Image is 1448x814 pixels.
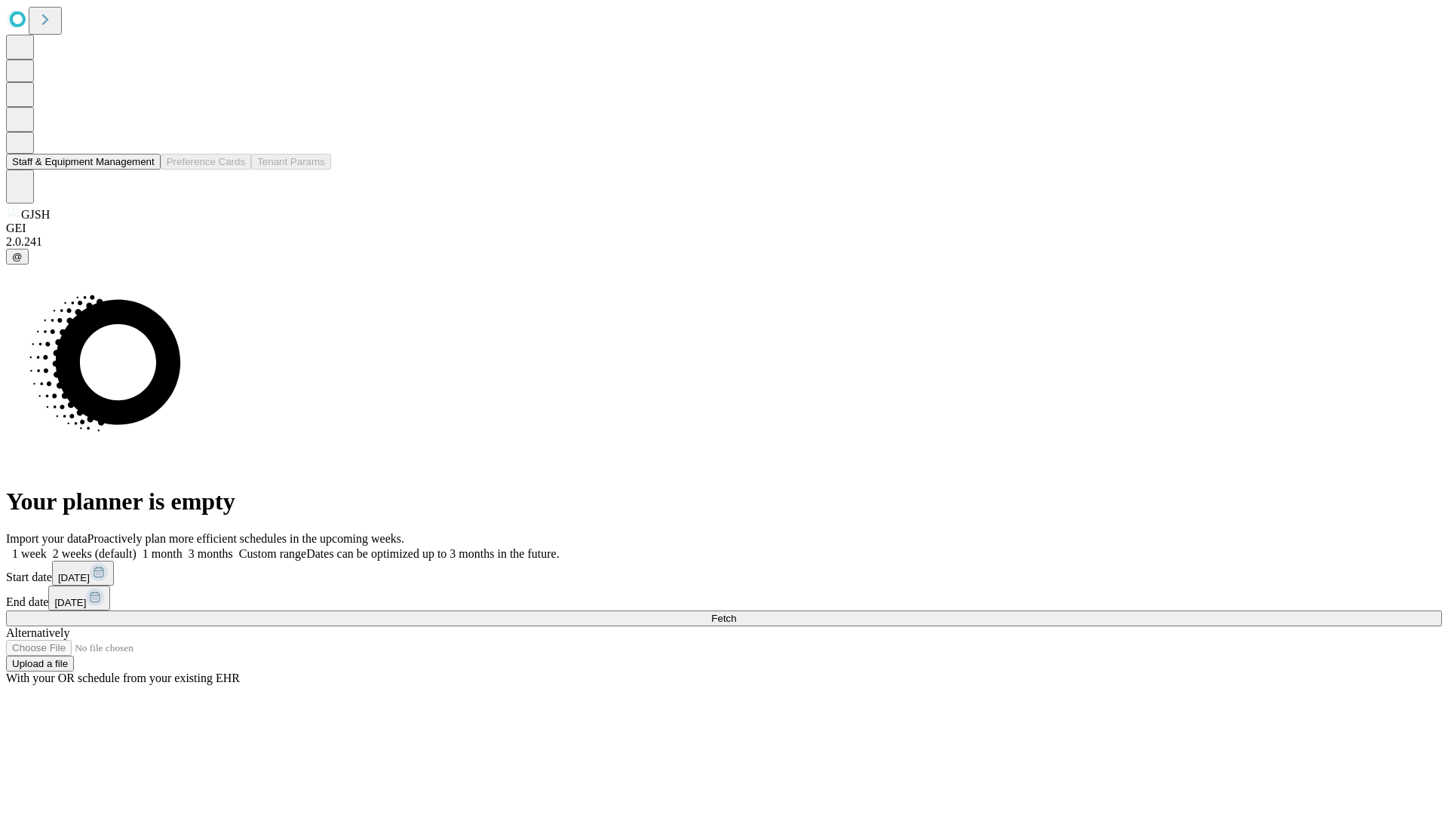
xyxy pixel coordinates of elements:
div: Start date [6,561,1442,586]
span: With your OR schedule from your existing EHR [6,672,240,684]
button: Upload a file [6,656,74,672]
span: Import your data [6,532,87,545]
span: Custom range [239,547,306,560]
button: [DATE] [52,561,114,586]
div: 2.0.241 [6,235,1442,249]
span: Alternatively [6,626,69,639]
span: 1 month [143,547,183,560]
span: Fetch [711,613,736,624]
h1: Your planner is empty [6,488,1442,516]
button: Tenant Params [251,154,331,170]
span: 3 months [189,547,233,560]
div: End date [6,586,1442,610]
span: @ [12,251,23,262]
span: [DATE] [58,572,90,583]
span: [DATE] [54,597,86,608]
button: @ [6,249,29,265]
span: Dates can be optimized up to 3 months in the future. [306,547,559,560]
span: 2 weeks (default) [53,547,137,560]
button: [DATE] [48,586,110,610]
button: Fetch [6,610,1442,626]
button: Preference Cards [161,154,251,170]
span: 1 week [12,547,47,560]
span: GJSH [21,208,50,221]
span: Proactively plan more efficient schedules in the upcoming weeks. [87,532,404,545]
button: Staff & Equipment Management [6,154,161,170]
div: GEI [6,222,1442,235]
